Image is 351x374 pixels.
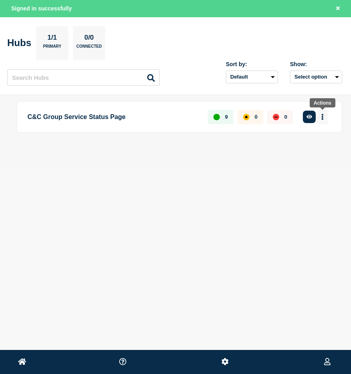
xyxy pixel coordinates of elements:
button: Select option [290,71,342,83]
p: C&C Group Service Status Page [28,109,199,124]
p: 9 [225,114,228,120]
div: down [273,114,279,120]
select: Sort by [226,71,278,83]
p: Primary [43,44,61,53]
h2: Hubs [7,37,31,49]
button: Close banner [333,4,343,13]
p: 1/1 [45,34,60,44]
div: Show: [290,61,342,67]
p: 0 [284,114,287,120]
p: 0/0 [81,34,97,44]
div: Actions [314,100,331,106]
div: Sort by: [226,61,278,67]
p: Connected [76,44,101,53]
p: 0 [255,114,258,120]
button: More actions [317,109,328,124]
div: up [213,114,220,120]
span: Signed in successfully [11,5,72,12]
input: Search Hubs [7,69,160,86]
div: affected [243,114,250,120]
